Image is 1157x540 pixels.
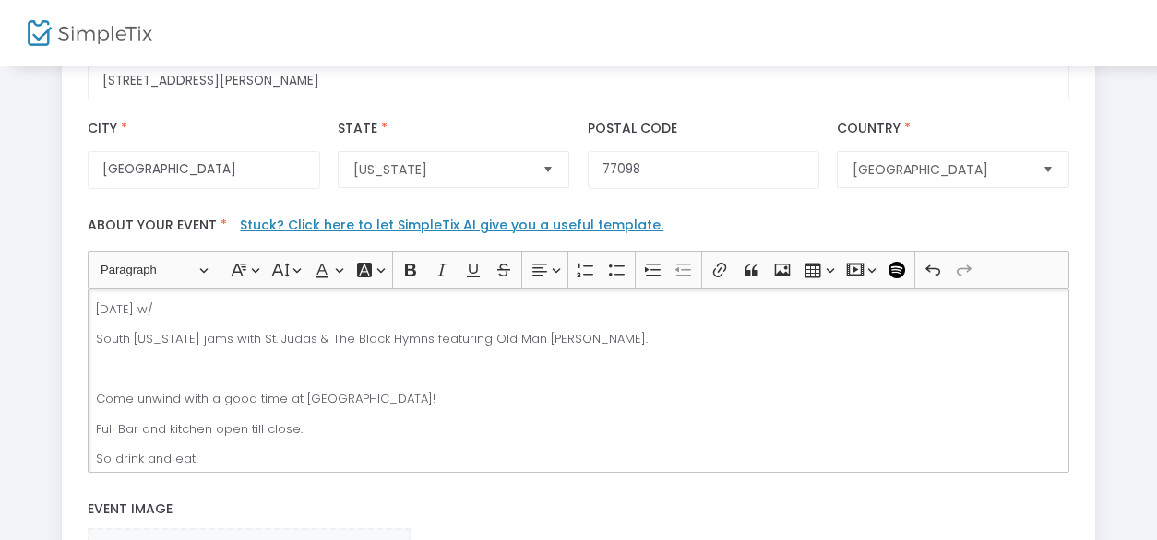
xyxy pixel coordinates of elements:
[588,119,677,138] label: Postal Code
[338,119,391,138] label: State
[88,251,1068,288] div: Editor toolbar
[96,450,1061,468] p: So drink and eat!
[88,151,319,189] input: City
[96,300,1061,319] p: [DATE] w/
[88,499,173,518] span: Event Image
[1035,152,1061,187] button: Select
[101,259,197,281] span: Paragraph
[88,63,1068,100] input: Where will the event be taking place?
[853,160,1027,179] span: [GEOGRAPHIC_DATA]
[96,420,1061,439] p: Full Bar and kitchen open till close.
[240,216,663,234] a: Stuck? Click here to let SimpleTix AI give you a useful template.
[96,390,1061,408] p: Come unwind with a good time at [GEOGRAPHIC_DATA]!
[837,119,914,138] label: Country
[535,152,561,187] button: Select
[88,288,1068,473] div: Rich Text Editor, main
[88,119,131,138] label: City
[79,207,1079,251] label: About your event
[92,255,217,284] button: Paragraph
[353,160,528,179] span: [US_STATE]
[96,330,1061,348] p: South [US_STATE] jams with St. Judas & The Black Hymns featuring Old Man [PERSON_NAME].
